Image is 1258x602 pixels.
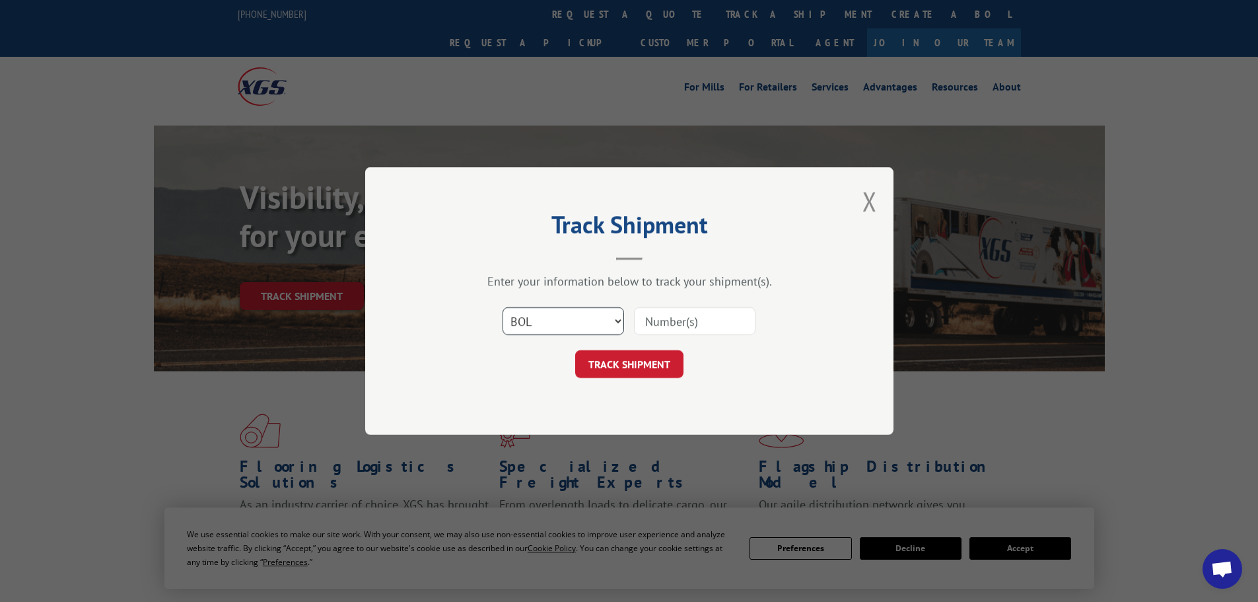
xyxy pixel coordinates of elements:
input: Number(s) [634,307,755,335]
h2: Track Shipment [431,215,827,241]
button: Close modal [862,184,877,219]
button: TRACK SHIPMENT [575,350,683,378]
div: Enter your information below to track your shipment(s). [431,274,827,289]
div: Open chat [1203,549,1242,589]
